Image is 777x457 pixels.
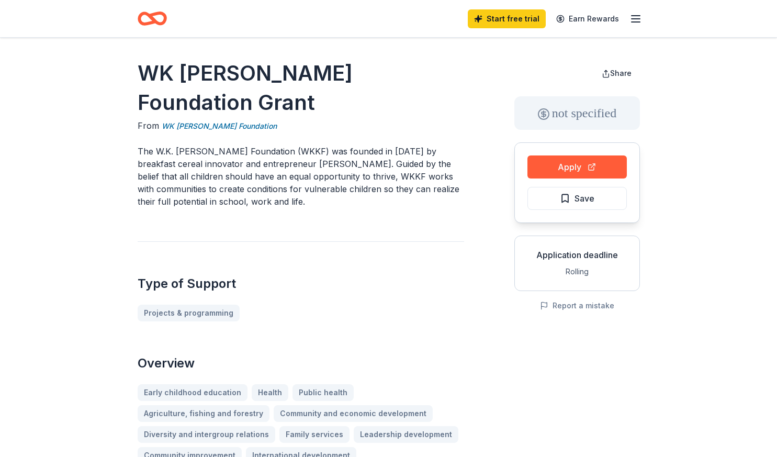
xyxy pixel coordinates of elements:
h2: Type of Support [138,275,464,292]
div: not specified [514,96,640,130]
button: Share [593,63,640,84]
a: Start free trial [468,9,546,28]
h2: Overview [138,355,464,372]
button: Apply [527,155,627,179]
p: The W.K. [PERSON_NAME] Foundation (WKKF) was founded in [DATE] by breakfast cereal innovator and ... [138,145,464,208]
div: From [138,119,464,132]
a: Home [138,6,167,31]
a: WK [PERSON_NAME] Foundation [162,120,277,132]
a: Earn Rewards [550,9,625,28]
div: Rolling [523,265,631,278]
button: Save [527,187,627,210]
div: Application deadline [523,249,631,261]
h1: WK [PERSON_NAME] Foundation Grant [138,59,464,117]
button: Report a mistake [540,299,614,312]
span: Save [575,192,594,205]
span: Share [610,69,632,77]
